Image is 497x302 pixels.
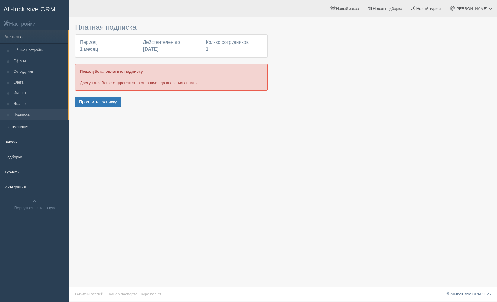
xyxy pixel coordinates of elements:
span: · [139,292,140,296]
div: Доступ для Вашего турагентства ограничен до внесения оплаты [75,64,268,90]
b: [DATE] [143,47,158,52]
span: Новый заказ [336,6,359,11]
a: Счета [11,77,68,88]
span: All-Inclusive CRM [3,5,56,13]
a: Сотрудники [11,66,68,77]
div: Действителен до [140,39,203,53]
span: Новый турист [416,6,441,11]
a: Экспорт [11,99,68,109]
a: Подписка [11,109,68,120]
a: Курс валют [141,292,161,296]
div: Период [77,39,140,53]
a: Визитки отелей [75,292,103,296]
span: · [104,292,106,296]
a: All-Inclusive CRM [0,0,69,17]
b: 1 месяц [80,47,98,52]
b: 1 [206,47,209,52]
button: Продлить подписку [75,97,121,107]
div: Кол-во сотрудников [203,39,266,53]
b: Пожалуйста, оплатите подписку [80,69,143,74]
a: Сканер паспорта [106,292,137,296]
a: Импорт [11,88,68,99]
a: Общие настройки [11,45,68,56]
h3: Платная подписка [75,23,268,31]
a: © All-Inclusive CRM 2025 [446,292,491,296]
span: [PERSON_NAME] [455,6,487,11]
span: Новая подборка [373,6,402,11]
a: Офисы [11,56,68,67]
